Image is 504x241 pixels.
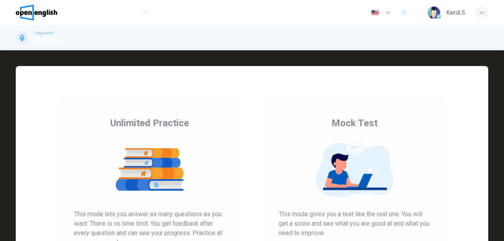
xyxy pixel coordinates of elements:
button: Analysis [154,6,184,20]
h1: Speaking [35,36,62,45]
img: OpenEnglish logo [16,5,57,20]
button: Dashboard [75,6,111,20]
div: Kainã S. [447,8,466,17]
img: Profile picture [428,6,440,19]
button: Practice [115,6,151,20]
span: Linguaskill [35,30,54,36]
a: OpenEnglish logo [16,5,75,20]
span: Dashboard [78,8,108,17]
span: Analysis [157,8,181,17]
img: en [370,10,380,16]
span: Practice [118,8,141,17]
span: Unlimited Practice [110,117,189,129]
span: Mock Test [332,117,378,129]
span: This mode gives you a test like the real one. You will get a score and see what you are good at a... [279,210,430,238]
